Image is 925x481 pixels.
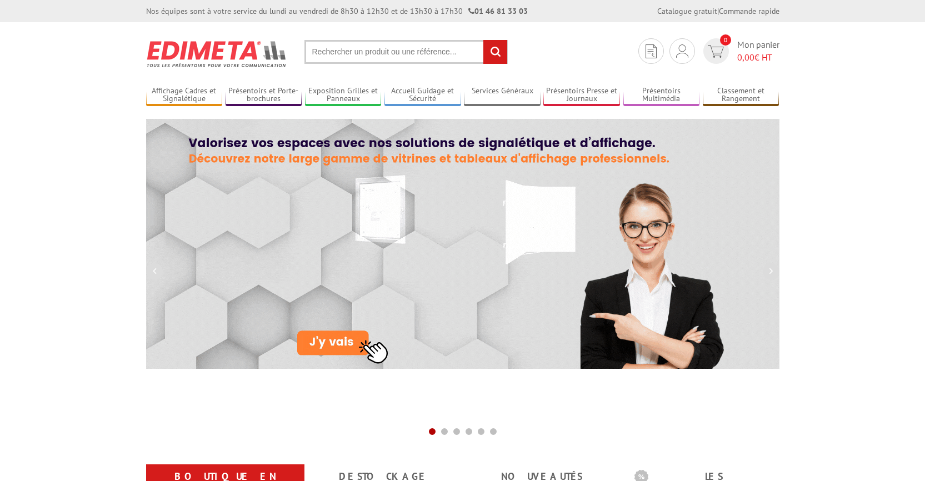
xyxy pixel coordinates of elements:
a: Présentoirs Multimédia [623,86,700,104]
img: devis rapide [676,44,688,58]
a: Classement et Rangement [703,86,779,104]
div: Nos équipes sont à votre service du lundi au vendredi de 8h30 à 12h30 et de 13h30 à 17h30 [146,6,528,17]
input: rechercher [483,40,507,64]
img: devis rapide [708,45,724,58]
a: Affichage Cadres et Signalétique [146,86,223,104]
span: Mon panier [737,38,779,64]
span: 0 [720,34,731,46]
strong: 01 46 81 33 03 [468,6,528,16]
img: Présentoir, panneau, stand - Edimeta - PLV, affichage, mobilier bureau, entreprise [146,33,288,74]
a: devis rapide 0 Mon panier 0,00€ HT [701,38,779,64]
a: Commande rapide [719,6,779,16]
a: Services Généraux [464,86,541,104]
a: Catalogue gratuit [657,6,717,16]
a: Accueil Guidage et Sécurité [384,86,461,104]
input: Rechercher un produit ou une référence... [304,40,508,64]
div: | [657,6,779,17]
a: Présentoirs Presse et Journaux [543,86,620,104]
span: € HT [737,51,779,64]
a: Exposition Grilles et Panneaux [305,86,382,104]
span: 0,00 [737,52,754,63]
a: Présentoirs et Porte-brochures [226,86,302,104]
img: devis rapide [646,44,657,58]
